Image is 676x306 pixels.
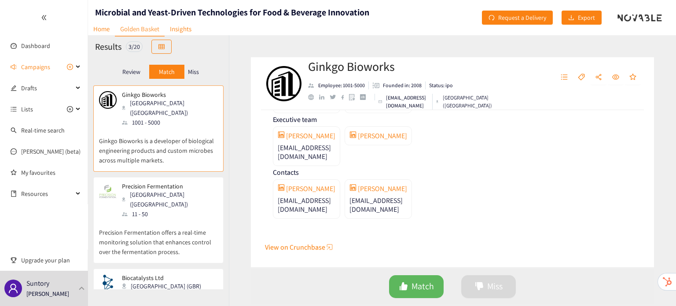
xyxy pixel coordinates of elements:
span: [PERSON_NAME] [286,184,335,193]
h2: Results [95,41,121,53]
a: crunchbase [360,94,371,100]
button: View on Crunchbase [265,240,641,254]
span: trophy [11,257,17,263]
p: Biocatalysts Ltd [122,274,201,281]
span: Request a Delivery [498,13,546,22]
span: Lists [21,100,33,118]
span: [EMAIL_ADDRESS][DOMAIN_NAME] [278,196,335,214]
div: 3 / 20 [126,41,143,52]
div: [GEOGRAPHIC_DATA] (GBR) [122,281,206,291]
span: plus-circle [67,106,73,112]
span: unordered-list [11,106,17,112]
a: My favourites [21,164,81,181]
button: downloadExport [562,11,602,25]
span: linkedin [349,131,356,138]
p: Ginkgo Bioworks is a developer of biological engineering products and custom microbes across mult... [99,127,218,165]
a: linkedin [PERSON_NAME] [278,184,335,193]
iframe: Chat Widget [632,264,676,306]
a: website [308,94,319,100]
span: linkedin [349,184,356,191]
span: star [629,74,636,81]
img: Snapshot of the company's website [99,183,117,200]
a: Real-time search [21,126,65,134]
span: Executive team [273,115,317,124]
p: Miss [188,68,199,75]
span: linkedin [278,131,285,138]
span: edit [11,85,17,91]
span: [PERSON_NAME] [358,184,407,193]
p: Precision Fermentation offers a real-time monitoring solution that enhances control over the ferm... [99,219,218,257]
span: [PERSON_NAME] [358,132,407,140]
a: linkedin [319,95,330,100]
img: Company Logo [266,66,301,101]
button: table [151,40,172,54]
p: Match [159,68,175,75]
p: Review [122,68,140,75]
span: share-alt [595,74,602,81]
span: double-left [41,15,47,21]
a: twitter [330,95,341,99]
p: Founded in: 2008 [383,81,422,89]
span: eye [612,74,619,81]
span: [PERSON_NAME] [286,132,335,140]
button: dislikeMiss [461,275,516,298]
a: Home [88,22,115,36]
p: Status: ipo [429,81,453,89]
div: [GEOGRAPHIC_DATA] ([GEOGRAPHIC_DATA]) [122,190,217,209]
span: [EMAIL_ADDRESS][DOMAIN_NAME] [278,144,335,161]
a: linkedin [PERSON_NAME] [278,131,335,140]
span: book [11,191,17,197]
span: Miss [487,280,503,293]
div: 1001 - 5000 [122,118,217,127]
h1: Microbial and Yeast-Driven Technologies for Food & Beverage Innovation [95,6,369,18]
span: user [8,283,18,294]
a: linkedin [PERSON_NAME] [349,131,407,140]
span: [EMAIL_ADDRESS][DOMAIN_NAME] [349,196,407,214]
p: Employee: 1001-5000 [318,81,365,89]
span: unordered-list [561,74,568,81]
span: dislike [475,282,484,292]
div: [GEOGRAPHIC_DATA] ([GEOGRAPHIC_DATA]) [436,94,494,110]
div: 11 - 50 [122,209,217,219]
span: Resources [21,185,73,203]
span: Match [411,280,434,293]
button: star [625,70,641,85]
p: [PERSON_NAME] [26,289,69,299]
button: unordered-list [556,70,572,85]
img: Snapshot of the company's website [99,274,117,292]
span: table [158,44,165,51]
li: Employees [308,81,369,89]
a: [PERSON_NAME] (beta) [21,147,81,155]
p: Precision Fermentation [122,183,212,190]
button: eye [608,70,624,85]
h2: Ginkgo Bioworks [308,58,485,75]
a: facebook [341,95,349,100]
button: likeMatch [389,275,444,298]
span: Contacts [273,168,299,177]
span: Export [578,13,595,22]
span: View on Crunchbase [265,242,325,253]
span: tag [578,74,585,81]
p: Ginkgo Bioworks [122,91,212,98]
button: tag [573,70,589,85]
span: redo [489,15,495,22]
span: Upgrade your plan [21,251,81,269]
span: Drafts [21,79,73,97]
button: redoRequest a Delivery [482,11,553,25]
p: Suntory [26,278,49,289]
a: Golden Basket [115,22,165,37]
img: Snapshot of the company's website [99,91,117,109]
a: Dashboard [21,42,50,50]
a: linkedin [PERSON_NAME] [349,184,407,193]
a: google maps [349,94,360,100]
button: share-alt [591,70,606,85]
span: download [568,15,574,22]
span: Campaigns [21,58,50,76]
a: Insights [165,22,197,36]
li: Status [426,81,453,89]
span: sound [11,64,17,70]
span: plus-circle [67,64,73,70]
li: Founded in year [369,81,426,89]
span: like [399,282,408,292]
